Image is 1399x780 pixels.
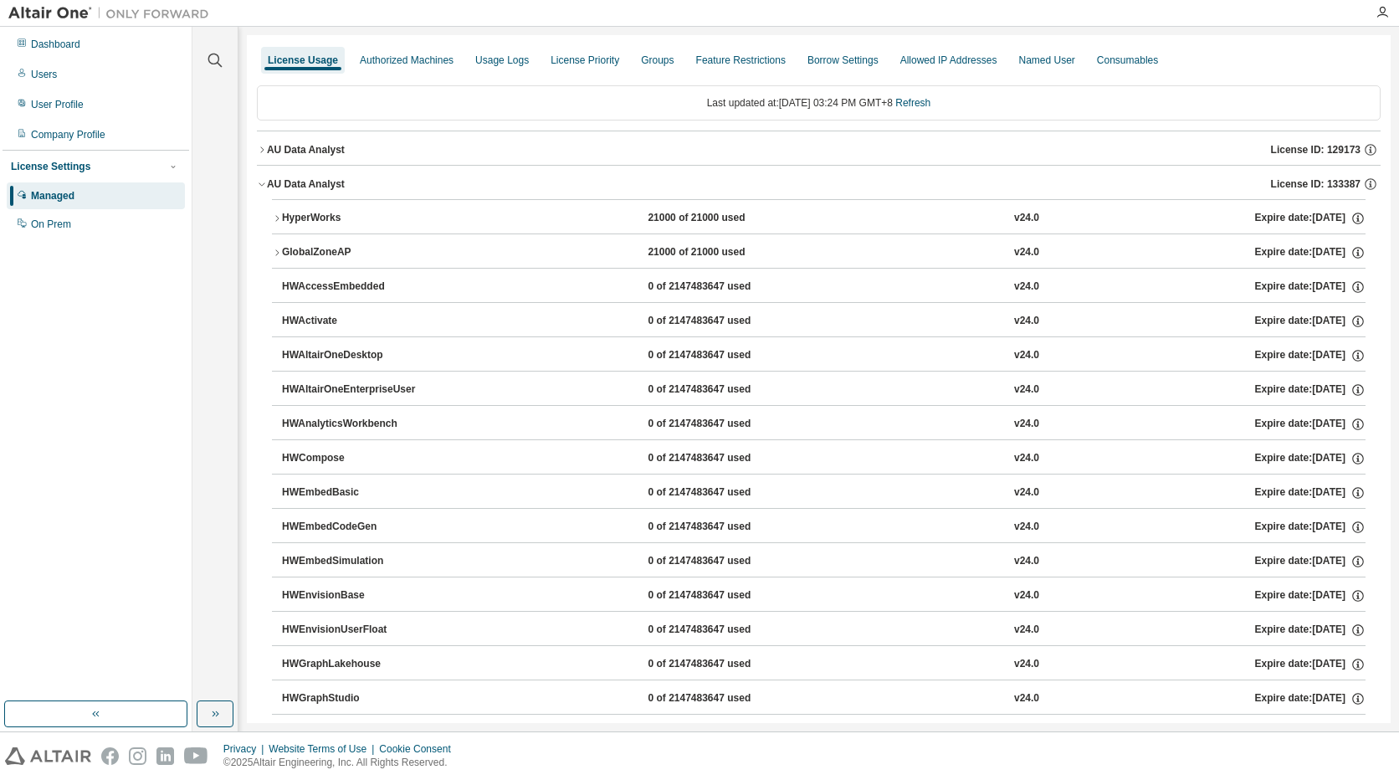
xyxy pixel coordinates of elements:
[282,588,433,603] div: HWEnvisionBase
[648,211,798,226] div: 21000 of 21000 used
[282,715,1366,752] button: HWHyperStudy0 of 2147483647 usedv24.0Expire date:[DATE]
[1254,485,1365,500] div: Expire date: [DATE]
[648,657,798,672] div: 0 of 2147483647 used
[282,440,1366,477] button: HWCompose0 of 2147483647 usedv24.0Expire date:[DATE]
[282,509,1366,546] button: HWEmbedCodeGen0 of 2147483647 usedv24.0Expire date:[DATE]
[282,348,433,363] div: HWAltairOneDesktop
[895,97,930,109] a: Refresh
[1014,314,1039,329] div: v24.0
[1014,485,1039,500] div: v24.0
[282,406,1366,443] button: HWAnalyticsWorkbench0 of 2147483647 usedv24.0Expire date:[DATE]
[282,520,433,535] div: HWEmbedCodeGen
[648,588,798,603] div: 0 of 2147483647 used
[1014,554,1039,569] div: v24.0
[1014,348,1039,363] div: v24.0
[268,54,338,67] div: License Usage
[648,554,798,569] div: 0 of 2147483647 used
[282,543,1366,580] button: HWEmbedSimulation0 of 2147483647 usedv24.0Expire date:[DATE]
[272,200,1366,237] button: HyperWorks21000 of 21000 usedv24.0Expire date:[DATE]
[1254,348,1365,363] div: Expire date: [DATE]
[807,54,879,67] div: Borrow Settings
[1271,177,1361,191] span: License ID: 133387
[1254,623,1365,638] div: Expire date: [DATE]
[1014,451,1039,466] div: v24.0
[184,747,208,765] img: youtube.svg
[31,128,105,141] div: Company Profile
[1254,451,1365,466] div: Expire date: [DATE]
[156,747,174,765] img: linkedin.svg
[282,475,1366,511] button: HWEmbedBasic0 of 2147483647 usedv24.0Expire date:[DATE]
[1254,691,1365,706] div: Expire date: [DATE]
[272,234,1366,271] button: GlobalZoneAP21000 of 21000 usedv24.0Expire date:[DATE]
[1097,54,1158,67] div: Consumables
[1014,211,1039,226] div: v24.0
[269,742,379,756] div: Website Terms of Use
[282,337,1366,374] button: HWAltairOneDesktop0 of 2147483647 usedv24.0Expire date:[DATE]
[1255,245,1366,260] div: Expire date: [DATE]
[31,189,74,203] div: Managed
[267,143,345,157] div: AU Data Analyst
[1271,143,1361,157] span: License ID: 129173
[648,245,798,260] div: 21000 of 21000 used
[379,742,460,756] div: Cookie Consent
[282,303,1366,340] button: HWActivate0 of 2147483647 usedv24.0Expire date:[DATE]
[360,54,454,67] div: Authorized Machines
[1014,657,1039,672] div: v24.0
[267,177,345,191] div: AU Data Analyst
[1254,280,1365,295] div: Expire date: [DATE]
[648,623,798,638] div: 0 of 2147483647 used
[648,417,798,432] div: 0 of 2147483647 used
[1014,691,1039,706] div: v24.0
[641,54,674,67] div: Groups
[648,382,798,398] div: 0 of 2147483647 used
[282,245,433,260] div: GlobalZoneAP
[648,485,798,500] div: 0 of 2147483647 used
[31,68,57,81] div: Users
[282,623,433,638] div: HWEnvisionUserFloat
[648,280,798,295] div: 0 of 2147483647 used
[282,372,1366,408] button: HWAltairOneEnterpriseUser0 of 2147483647 usedv24.0Expire date:[DATE]
[648,691,798,706] div: 0 of 2147483647 used
[31,218,71,231] div: On Prem
[282,417,433,432] div: HWAnalyticsWorkbench
[648,520,798,535] div: 0 of 2147483647 used
[282,554,433,569] div: HWEmbedSimulation
[282,646,1366,683] button: HWGraphLakehouse0 of 2147483647 usedv24.0Expire date:[DATE]
[1014,245,1039,260] div: v24.0
[8,5,218,22] img: Altair One
[475,54,529,67] div: Usage Logs
[282,577,1366,614] button: HWEnvisionBase0 of 2147483647 usedv24.0Expire date:[DATE]
[551,54,619,67] div: License Priority
[31,98,84,111] div: User Profile
[1254,314,1365,329] div: Expire date: [DATE]
[282,485,433,500] div: HWEmbedBasic
[1014,382,1039,398] div: v24.0
[648,451,798,466] div: 0 of 2147483647 used
[257,131,1381,168] button: AU Data AnalystLicense ID: 129173
[1254,588,1365,603] div: Expire date: [DATE]
[11,160,90,173] div: License Settings
[282,680,1366,717] button: HWGraphStudio0 of 2147483647 usedv24.0Expire date:[DATE]
[1014,280,1039,295] div: v24.0
[223,742,269,756] div: Privacy
[257,166,1381,203] button: AU Data AnalystLicense ID: 133387
[101,747,119,765] img: facebook.svg
[900,54,997,67] div: Allowed IP Addresses
[1254,554,1365,569] div: Expire date: [DATE]
[1014,417,1039,432] div: v24.0
[1255,211,1366,226] div: Expire date: [DATE]
[31,38,80,51] div: Dashboard
[648,348,798,363] div: 0 of 2147483647 used
[1018,54,1074,67] div: Named User
[1254,417,1365,432] div: Expire date: [DATE]
[129,747,146,765] img: instagram.svg
[1014,623,1039,638] div: v24.0
[1014,588,1039,603] div: v24.0
[282,211,433,226] div: HyperWorks
[1014,520,1039,535] div: v24.0
[1254,657,1365,672] div: Expire date: [DATE]
[282,612,1366,649] button: HWEnvisionUserFloat0 of 2147483647 usedv24.0Expire date:[DATE]
[282,691,433,706] div: HWGraphStudio
[1254,520,1365,535] div: Expire date: [DATE]
[1254,382,1365,398] div: Expire date: [DATE]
